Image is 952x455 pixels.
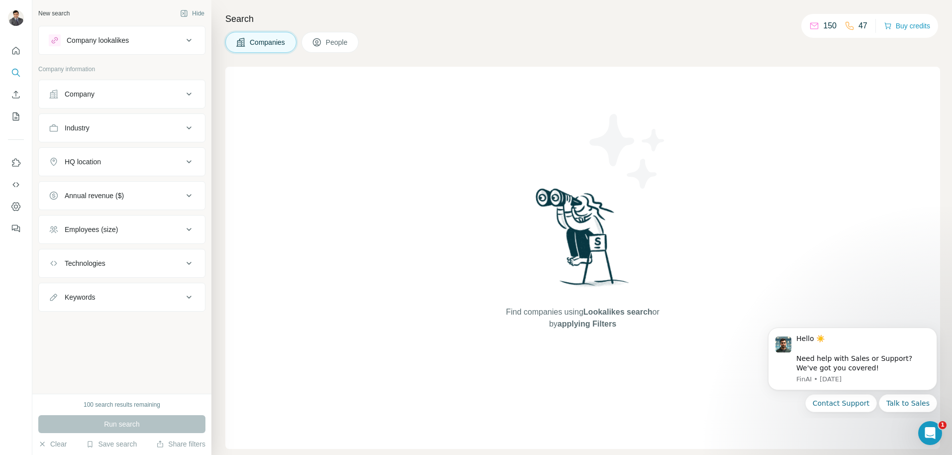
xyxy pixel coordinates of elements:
div: Company [65,89,95,99]
p: 150 [823,20,837,32]
button: Use Surfe API [8,176,24,194]
button: Use Surfe on LinkedIn [8,154,24,172]
button: My lists [8,108,24,125]
button: Feedback [8,220,24,237]
span: People [326,37,349,47]
p: Company information [38,65,205,74]
button: Buy credits [884,19,930,33]
button: Annual revenue ($) [39,184,205,208]
span: Companies [250,37,286,47]
h4: Search [225,12,940,26]
img: Surfe Illustration - Woman searching with binoculars [531,186,635,297]
button: Clear [38,439,67,449]
span: 1 [939,421,947,429]
button: Keywords [39,285,205,309]
img: Surfe Illustration - Stars [583,107,672,196]
iframe: Intercom live chat [918,421,942,445]
div: Keywords [65,292,95,302]
button: Search [8,64,24,82]
button: Industry [39,116,205,140]
div: Industry [65,123,90,133]
iframe: Intercom notifications message [753,319,952,418]
div: HQ location [65,157,101,167]
button: HQ location [39,150,205,174]
div: Technologies [65,258,105,268]
button: Company [39,82,205,106]
button: Hide [173,6,211,21]
button: Share filters [156,439,205,449]
div: Company lookalikes [67,35,129,45]
button: Save search [86,439,137,449]
span: Find companies using or by [503,306,662,330]
div: New search [38,9,70,18]
div: Employees (size) [65,225,118,234]
button: Employees (size) [39,218,205,241]
button: Dashboard [8,198,24,216]
div: 100 search results remaining [84,400,160,409]
button: Enrich CSV [8,86,24,104]
span: Lookalikes search [583,308,653,316]
span: applying Filters [558,320,616,328]
img: Avatar [8,10,24,26]
button: Quick start [8,42,24,60]
button: Company lookalikes [39,28,205,52]
p: 47 [858,20,867,32]
div: Annual revenue ($) [65,191,124,201]
button: Technologies [39,251,205,275]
